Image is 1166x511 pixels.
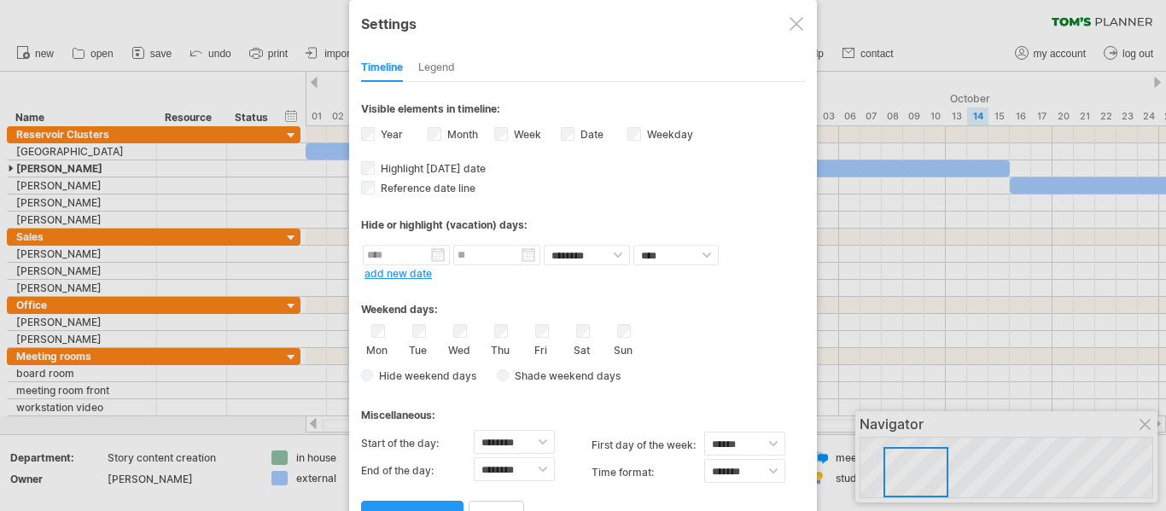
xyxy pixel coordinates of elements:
[509,369,621,382] span: Shade weekend days
[644,128,693,141] label: Weekday
[448,340,469,357] label: Wed
[592,459,704,486] label: Time format:
[361,392,805,426] div: Miscellaneous:
[377,182,475,195] span: Reference date line
[366,340,388,357] label: Mon
[361,287,805,320] div: Weekend days:
[361,218,805,231] div: Hide or highlight (vacation) days:
[377,128,403,141] label: Year
[612,340,633,357] label: Sun
[377,162,486,175] span: Highlight [DATE] date
[373,369,476,382] span: Hide weekend days
[364,267,432,280] a: add new date
[361,55,403,82] div: Timeline
[444,128,478,141] label: Month
[361,8,805,38] div: Settings
[361,457,474,485] label: End of the day:
[361,430,474,457] label: Start of the day:
[592,432,704,459] label: first day of the week:
[418,55,455,82] div: Legend
[489,340,510,357] label: Thu
[577,128,603,141] label: Date
[407,340,429,357] label: Tue
[571,340,592,357] label: Sat
[361,102,805,120] div: Visible elements in timeline:
[530,340,551,357] label: Fri
[510,128,541,141] label: Week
